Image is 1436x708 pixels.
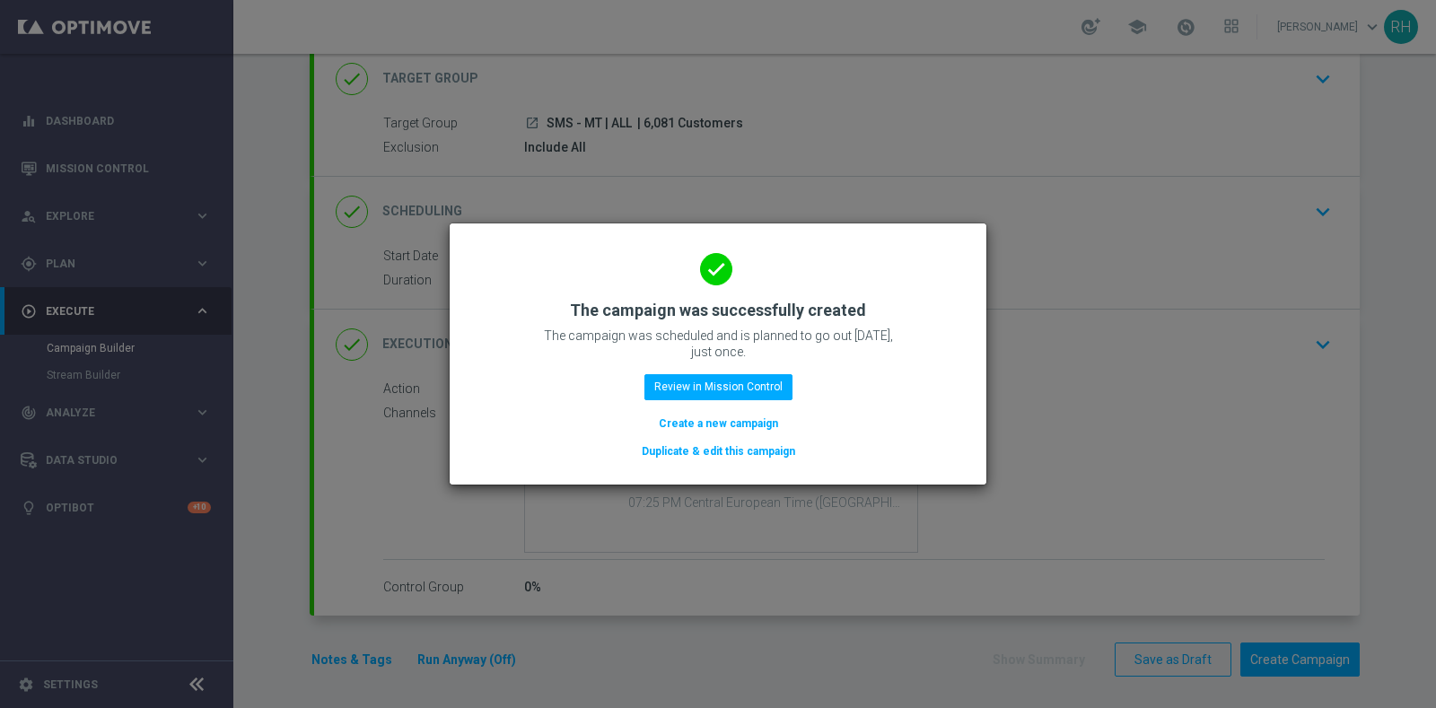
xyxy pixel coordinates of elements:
[640,441,797,461] button: Duplicate & edit this campaign
[538,328,897,360] p: The campaign was scheduled and is planned to go out [DATE], just once.
[644,374,792,399] button: Review in Mission Control
[570,300,866,321] h2: The campaign was successfully created
[700,253,732,285] i: done
[657,414,780,433] button: Create a new campaign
